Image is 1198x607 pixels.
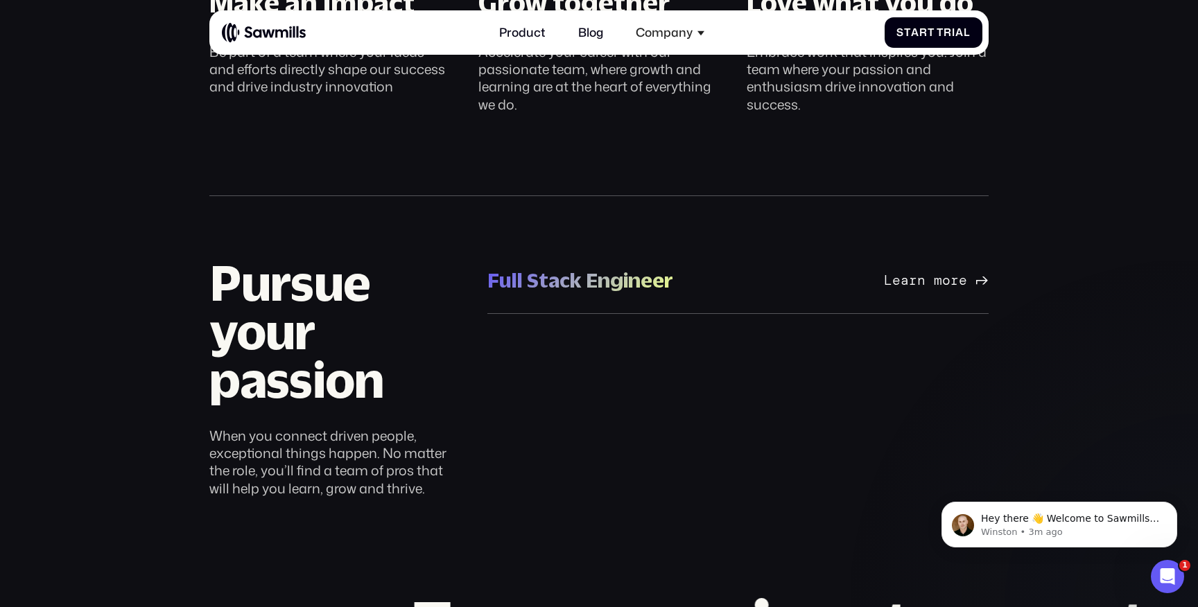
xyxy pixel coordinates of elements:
[964,26,971,39] span: l
[952,26,955,39] span: i
[884,272,967,288] div: Learn more
[569,17,612,49] a: Blog
[955,26,964,39] span: a
[209,258,460,404] h2: Pursue your passion
[885,17,982,48] a: StartTrial
[487,267,673,294] div: Full Stack Engineer
[911,26,919,39] span: a
[928,26,935,39] span: t
[896,26,904,39] span: S
[1151,560,1184,593] iframe: Intercom live chat
[944,26,952,39] span: r
[904,26,911,39] span: t
[1179,560,1190,571] span: 1
[636,26,693,40] div: Company
[487,247,989,314] a: Full Stack EngineerLearn more
[747,43,988,113] div: Embrace work that inspires you. Join a team where your passion and enthusiasm drive innovation an...
[919,26,928,39] span: r
[921,473,1198,570] iframe: Intercom notifications message
[937,26,944,39] span: T
[490,17,554,49] a: Product
[209,43,451,96] div: Be part of a team where your ideas and efforts directly shape our success and drive industry inno...
[478,43,720,113] div: Accelerate your career with our passionate team, where growth and learning are at the heart of ev...
[209,427,460,497] div: When you connect driven people, exceptional things happen. No matter the role, you’ll find a team...
[627,17,713,49] div: Company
